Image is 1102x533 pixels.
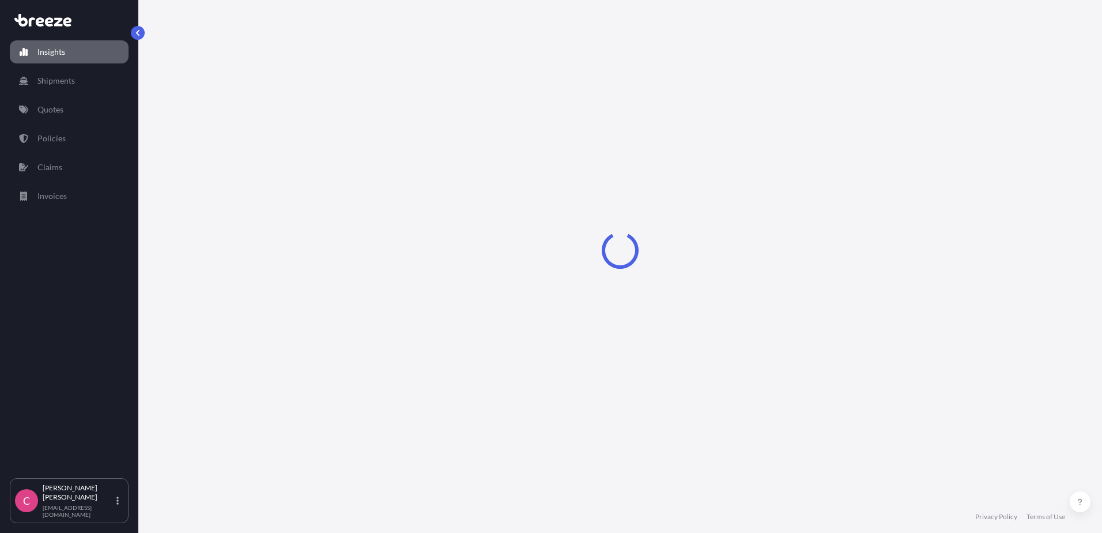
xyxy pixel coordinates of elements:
[10,98,129,121] a: Quotes
[10,40,129,63] a: Insights
[37,133,66,144] p: Policies
[43,504,114,518] p: [EMAIL_ADDRESS][DOMAIN_NAME]
[37,75,75,87] p: Shipments
[10,127,129,150] a: Policies
[1026,512,1065,521] a: Terms of Use
[23,495,30,506] span: C
[37,162,62,173] p: Claims
[37,190,67,202] p: Invoices
[10,69,129,92] a: Shipments
[43,483,114,502] p: [PERSON_NAME] [PERSON_NAME]
[975,512,1017,521] a: Privacy Policy
[37,104,63,115] p: Quotes
[37,46,65,58] p: Insights
[10,185,129,208] a: Invoices
[10,156,129,179] a: Claims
